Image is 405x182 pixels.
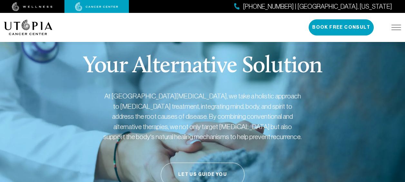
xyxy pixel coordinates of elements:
[12,2,53,11] img: wellness
[83,55,322,78] p: Your Alternative Solution
[243,2,392,11] span: [PHONE_NUMBER] | [GEOGRAPHIC_DATA], [US_STATE]
[75,2,118,11] img: cancer center
[309,19,374,35] button: Book Free Consult
[234,2,392,11] a: [PHONE_NUMBER] | [GEOGRAPHIC_DATA], [US_STATE]
[391,25,401,30] img: icon-hamburger
[4,20,53,35] img: logo
[103,91,303,142] p: At [GEOGRAPHIC_DATA][MEDICAL_DATA], we take a holistic approach to [MEDICAL_DATA] treatment, inte...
